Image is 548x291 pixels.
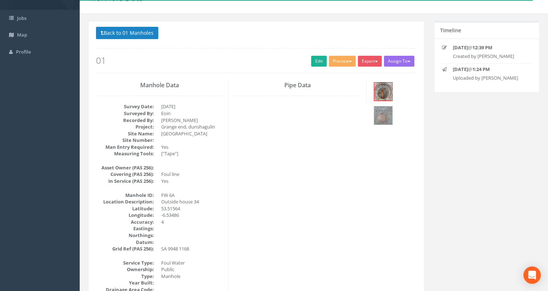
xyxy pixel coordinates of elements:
[96,219,154,225] dt: Accuracy:
[96,27,158,39] button: Back to 01 Manholes
[523,266,541,284] div: Open Intercom Messenger
[384,56,414,67] button: Assign To
[161,205,223,212] dd: 53.51564
[96,178,154,185] dt: In Service (PAS 256):
[329,56,356,67] button: Preview
[96,279,154,286] dt: Year Built:
[161,110,223,117] dd: Eoin
[161,219,223,225] dd: 4
[96,205,154,212] dt: Latitude:
[96,103,154,110] dt: Survey Date:
[96,150,154,157] dt: Measuring Tools:
[96,245,154,252] dt: Grid Ref (PAS 256):
[161,150,223,157] dd: ["Tape"]
[453,66,468,72] strong: [DATE]
[96,137,154,144] dt: Site Number:
[96,56,417,65] h2: 01
[96,117,154,124] dt: Recorded By:
[374,83,392,101] img: 009c5e07-c7d0-6d2a-444e-9ff1c9b94ba6_0f9663fd-a7e5-bcfb-603d-b74ab9049894_thumb.jpg
[472,66,490,72] strong: 1:24 PM
[17,15,26,21] span: Jobs
[161,178,223,185] dd: Yes
[96,198,154,205] dt: Location Description:
[161,245,223,252] dd: SA 9948 1168
[453,44,526,51] p: @
[96,130,154,137] dt: Site Name:
[96,110,154,117] dt: Surveyed By:
[234,82,361,89] h3: Pipe Data
[96,212,154,219] dt: Longitude:
[358,56,382,67] button: Export
[96,171,154,178] dt: Covering (PAS 256):
[96,266,154,273] dt: Ownership:
[311,56,327,67] a: Edit
[440,28,461,33] h5: Timeline
[453,53,526,60] p: Created by [PERSON_NAME]
[17,31,27,38] span: Map
[161,123,223,130] dd: Grange end, dunshagulin
[161,198,223,205] dd: Outside house 34
[96,273,154,280] dt: Type:
[96,123,154,130] dt: Project:
[96,144,154,151] dt: Man Entry Required:
[161,260,223,266] dd: Foul Water
[161,117,223,124] dd: [PERSON_NAME]
[472,44,492,51] strong: 12:39 PM
[161,171,223,178] dd: Foul line
[96,225,154,232] dt: Eastings:
[96,239,154,246] dt: Datum:
[453,44,468,51] strong: [DATE]
[161,103,223,110] dd: [DATE]
[161,144,223,151] dd: Yes
[453,75,526,81] p: Uploaded by [PERSON_NAME]
[96,192,154,199] dt: Manhole ID:
[161,192,223,199] dd: FW 6A
[161,273,223,280] dd: Manhole
[374,106,392,125] img: 009c5e07-c7d0-6d2a-444e-9ff1c9b94ba6_d14d8eee-1cf0-f822-0ad3-1ee2e83bbfc7_thumb.jpg
[161,130,223,137] dd: [GEOGRAPHIC_DATA]
[96,164,154,171] dt: Asset Owner (PAS 256):
[161,266,223,273] dd: Public
[161,212,223,219] dd: -6.53486
[96,82,223,89] h3: Manhole Data
[16,48,31,55] span: Profile
[96,260,154,266] dt: Service Type:
[96,232,154,239] dt: Northings:
[453,66,526,73] p: @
